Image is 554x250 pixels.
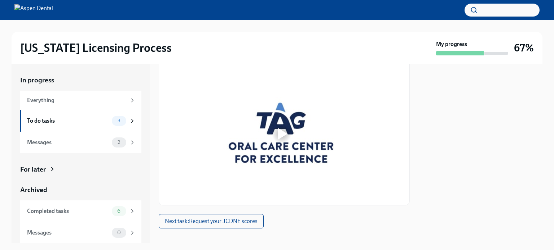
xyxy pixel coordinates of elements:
span: 0 [113,230,125,235]
a: Everything [20,91,141,110]
a: Messages2 [20,132,141,153]
a: For later [20,165,141,174]
div: Messages [27,138,109,146]
a: In progress [20,76,141,85]
span: 3 [113,118,125,123]
a: Completed tasks6 [20,200,141,222]
span: 2 [113,140,124,145]
h3: 67% [514,41,534,54]
a: To do tasks3 [20,110,141,132]
span: Next task : Request your JCDNE scores [165,218,258,225]
a: Archived [20,185,141,195]
div: Completed tasks [27,207,109,215]
button: Next task:Request your JCDNE scores [159,214,264,228]
div: For later [20,165,46,174]
strong: My progress [436,40,467,48]
div: Messages [27,229,109,237]
img: Aspen Dental [14,4,53,16]
span: 6 [113,208,125,214]
a: Messages0 [20,222,141,244]
div: To do tasks [27,117,109,125]
h2: [US_STATE] Licensing Process [20,41,172,55]
div: Everything [27,96,126,104]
